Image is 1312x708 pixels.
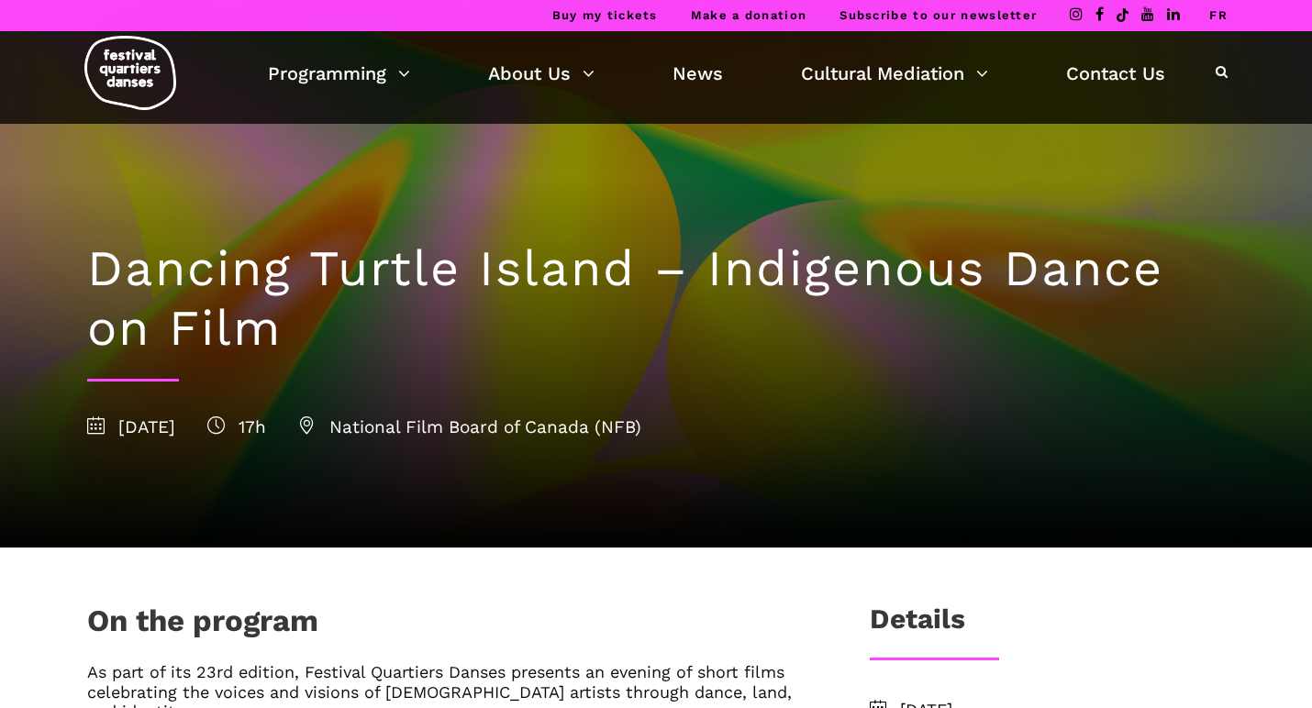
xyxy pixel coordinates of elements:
[268,58,410,89] a: Programming
[87,603,318,648] h1: On the program
[84,36,176,110] img: logo-fqd-med
[801,58,988,89] a: Cultural Mediation
[691,8,807,22] a: Make a donation
[1066,58,1165,89] a: Contact Us
[673,58,723,89] a: News
[870,603,965,648] h3: Details
[488,58,595,89] a: About Us
[1209,8,1228,22] a: FR
[87,416,175,437] span: [DATE]
[552,8,658,22] a: Buy my tickets
[207,416,266,437] span: 17h
[87,239,1225,359] h1: Dancing Turtle Island – Indigenous Dance on Film
[298,416,641,437] span: National Film Board of Canada (NFB)
[839,8,1037,22] a: Subscribe to our newsletter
